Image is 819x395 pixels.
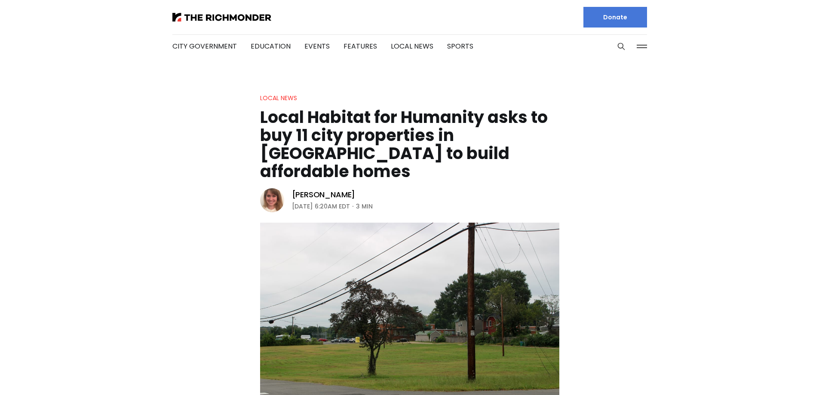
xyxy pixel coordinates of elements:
a: Education [251,41,291,51]
a: Events [304,41,330,51]
a: Sports [447,41,473,51]
a: Local News [260,94,297,102]
h1: Local Habitat for Humanity asks to buy 11 city properties in [GEOGRAPHIC_DATA] to build affordabl... [260,108,559,181]
a: [PERSON_NAME] [292,190,356,200]
button: Search this site [615,40,628,53]
iframe: portal-trigger [746,353,819,395]
a: Local News [391,41,433,51]
a: Donate [583,7,647,28]
a: Features [344,41,377,51]
time: [DATE] 6:20AM EDT [292,201,350,211]
a: City Government [172,41,237,51]
img: The Richmonder [172,13,271,21]
span: 3 min [356,201,373,211]
img: Sarah Vogelsong [260,188,284,212]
